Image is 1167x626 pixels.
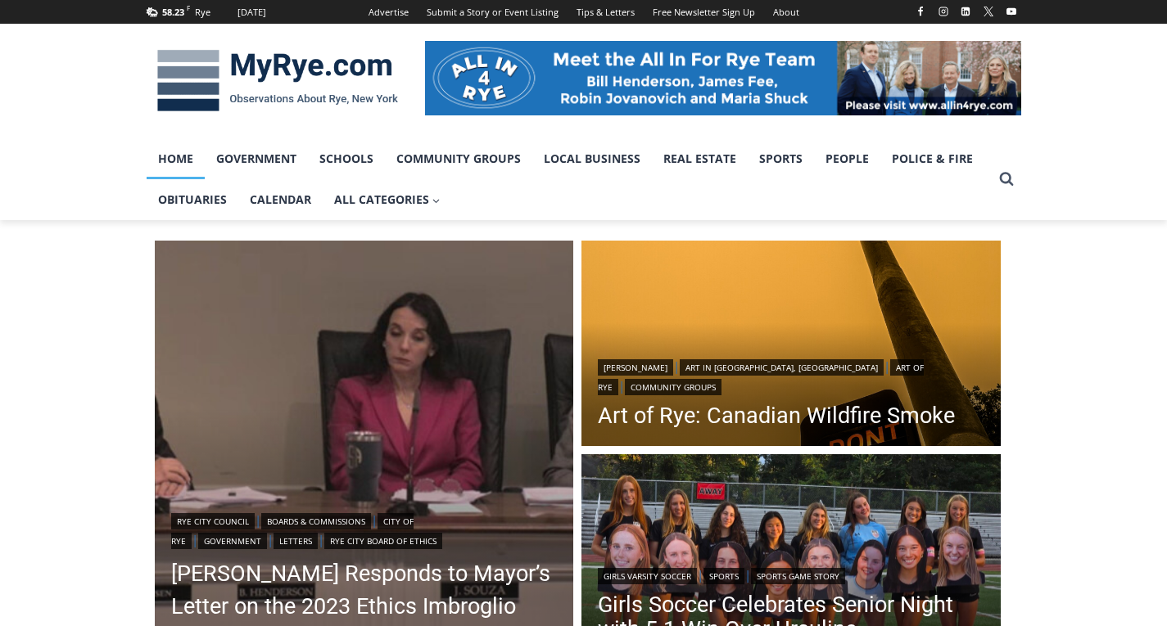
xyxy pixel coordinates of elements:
a: YouTube [1002,2,1021,21]
a: All Categories [323,179,452,220]
a: Instagram [934,2,953,21]
a: Home [147,138,205,179]
a: Government [205,138,308,179]
span: F [187,3,190,12]
nav: Primary Navigation [147,138,992,221]
a: Read More Art of Rye: Canadian Wildfire Smoke [581,241,1001,450]
img: MyRye.com [147,38,409,124]
a: Police & Fire [880,138,984,179]
button: View Search Form [992,164,1021,194]
div: | | [598,565,984,584]
a: Facebook [911,2,930,21]
div: | | | | | [171,510,558,549]
a: Community Groups [625,379,721,395]
a: X [979,2,998,21]
a: People [814,138,880,179]
a: Linkedin [956,2,975,21]
img: All in for Rye [425,41,1021,115]
img: [PHOTO: Canadian Wildfire Smoke. Few ventured out unmasked as the skies turned an eerie orange in... [581,241,1001,450]
span: 58.23 [162,6,184,18]
a: Schools [308,138,385,179]
a: Art in [GEOGRAPHIC_DATA], [GEOGRAPHIC_DATA] [680,359,884,376]
div: [DATE] [237,5,266,20]
a: Real Estate [652,138,748,179]
a: Obituaries [147,179,238,220]
a: Sports [703,568,744,584]
a: Sports [748,138,814,179]
a: [PERSON_NAME] Responds to Mayor’s Letter on the 2023 Ethics Imbroglio [171,557,558,623]
a: Rye City Board of Ethics [324,533,442,549]
a: Government [198,533,267,549]
div: | | | [598,356,984,395]
a: Sports Game Story [751,568,845,584]
a: Boards & Commissions [261,513,371,529]
a: Calendar [238,179,323,220]
a: Letters [274,533,318,549]
a: Community Groups [385,138,532,179]
a: Girls Varsity Soccer [598,568,697,584]
a: Art of Rye: Canadian Wildfire Smoke [598,403,984,428]
span: All Categories [334,191,441,209]
div: Rye [195,5,210,20]
a: [PERSON_NAME] [598,359,673,376]
a: Local Business [532,138,652,179]
a: Rye City Council [171,513,255,529]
